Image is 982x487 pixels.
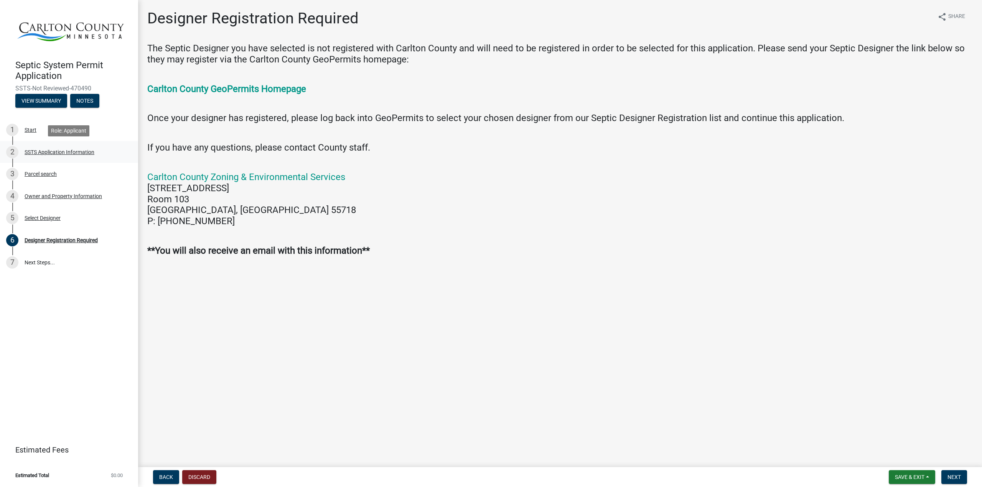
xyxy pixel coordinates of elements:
[6,190,18,202] div: 4
[25,238,98,243] div: Designer Registration Required
[941,470,967,484] button: Next
[15,473,49,478] span: Estimated Total
[938,12,947,21] i: share
[147,245,370,256] strong: **You will also receive an email with this information**
[147,142,973,153] h4: If you have any questions, please contact County staff.
[15,94,67,108] button: View Summary
[147,43,973,65] h4: The Septic Designer you have selected is not registered with Carlton County and will need to be r...
[931,9,971,24] button: shareShare
[25,171,57,177] div: Parcel search
[70,98,99,104] wm-modal-confirm: Notes
[48,125,89,136] div: Role: Applicant
[6,234,18,246] div: 6
[159,474,173,480] span: Back
[182,470,216,484] button: Discard
[895,474,924,480] span: Save & Exit
[25,127,36,133] div: Start
[948,12,965,21] span: Share
[6,256,18,269] div: 7
[6,146,18,158] div: 2
[153,470,179,484] button: Back
[889,470,935,484] button: Save & Exit
[6,168,18,180] div: 3
[15,85,123,92] span: SSTS-Not Reviewed-470490
[6,442,126,457] a: Estimated Fees
[147,84,306,94] a: Carlton County GeoPermits Homepage
[70,94,99,108] button: Notes
[111,473,123,478] span: $0.00
[147,113,973,124] h4: Once your designer has registered, please log back into GeoPermits to select your chosen designer...
[15,98,67,104] wm-modal-confirm: Summary
[6,124,18,136] div: 1
[947,474,961,480] span: Next
[147,172,345,182] a: Carlton County Zoning & Environmental Services
[6,212,18,224] div: 5
[25,215,61,221] div: Select Designer
[25,193,102,199] div: Owner and Property Information
[15,8,126,52] img: Carlton County, Minnesota
[147,9,359,28] h1: Designer Registration Required
[147,172,973,227] h4: [STREET_ADDRESS] Room 103 [GEOGRAPHIC_DATA], [GEOGRAPHIC_DATA] 55718 P: [PHONE_NUMBER]
[25,149,94,155] div: SSTS Application Information
[15,60,132,82] h4: Septic System Permit Application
